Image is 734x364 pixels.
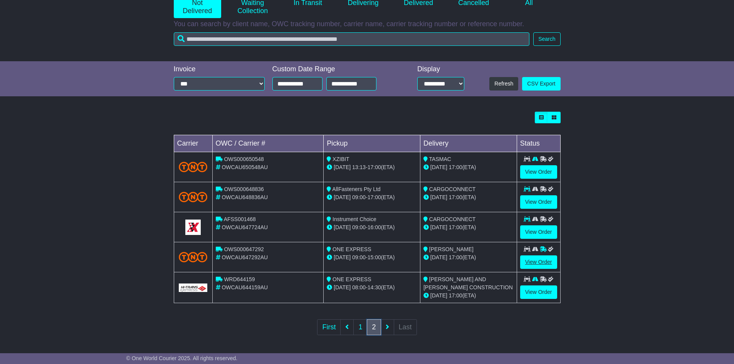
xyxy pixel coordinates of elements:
div: - (ETA) [327,193,417,201]
span: 16:00 [368,224,381,230]
div: (ETA) [423,223,514,231]
a: 1 [353,319,367,335]
span: 17:00 [368,194,381,200]
span: [DATE] [334,224,351,230]
span: [DATE] [430,194,447,200]
span: ONE EXPRESS [333,246,371,252]
a: 2 [367,319,381,335]
button: Refresh [489,77,518,91]
span: 17:00 [449,164,462,170]
span: Instrument Choice [333,216,376,222]
span: © One World Courier 2025. All rights reserved. [126,355,238,361]
span: [DATE] [430,164,447,170]
div: (ETA) [423,163,514,171]
a: View Order [520,195,557,209]
span: 09:00 [352,194,366,200]
img: TNT_Domestic.png [179,252,208,262]
span: [DATE] [430,224,447,230]
span: 17:00 [449,224,462,230]
span: [DATE] [334,284,351,290]
div: Custom Date Range [272,65,396,74]
div: - (ETA) [327,223,417,231]
span: OWCAU647292AU [222,254,268,260]
span: WRD644159 [224,276,255,282]
img: TNT_Domestic.png [179,192,208,202]
img: GetCarrierServiceLogo [185,220,201,235]
span: OWCAU644159AU [222,284,268,290]
div: Display [417,65,464,74]
a: CSV Export [522,77,560,91]
span: OWS000647292 [224,246,264,252]
div: (ETA) [423,292,514,300]
span: 09:00 [352,254,366,260]
td: Delivery [420,135,517,152]
span: [DATE] [430,254,447,260]
a: View Order [520,165,557,179]
div: (ETA) [423,253,514,262]
span: [DATE] [430,292,447,299]
span: OWS000648836 [224,186,264,192]
td: OWC / Carrier # [212,135,324,152]
span: XZIBIT [333,156,349,162]
span: 17:00 [368,164,381,170]
span: CARGOCONNECT [429,216,476,222]
span: CARGOCONNECT [429,186,476,192]
span: 08:00 [352,284,366,290]
a: View Order [520,255,557,269]
span: [PERSON_NAME] [429,246,474,252]
span: [DATE] [334,254,351,260]
img: GetCarrierServiceLogo [179,283,208,292]
div: - (ETA) [327,283,417,292]
span: 15:00 [368,254,381,260]
td: Status [517,135,560,152]
div: - (ETA) [327,163,417,171]
img: TNT_Domestic.png [179,162,208,172]
td: Carrier [174,135,212,152]
span: 17:00 [449,194,462,200]
span: [DATE] [334,164,351,170]
span: OWCAU650548AU [222,164,268,170]
p: You can search by client name, OWC tracking number, carrier name, carrier tracking number or refe... [174,20,561,29]
span: AllFasteners Pty Ltd [332,186,380,192]
div: (ETA) [423,193,514,201]
span: AFSS001468 [224,216,256,222]
span: [PERSON_NAME] AND [PERSON_NAME] CONSTRUCTION [423,276,513,290]
a: First [317,319,341,335]
a: View Order [520,285,557,299]
span: ONE EXPRESS [333,276,371,282]
span: 09:00 [352,224,366,230]
span: OWS000650548 [224,156,264,162]
span: TASMAC [429,156,451,162]
span: 17:00 [449,254,462,260]
span: 17:00 [449,292,462,299]
button: Search [533,32,560,46]
span: [DATE] [334,194,351,200]
span: 13:13 [352,164,366,170]
span: 14:30 [368,284,381,290]
div: Invoice [174,65,265,74]
span: OWCAU648836AU [222,194,268,200]
div: - (ETA) [327,253,417,262]
td: Pickup [324,135,420,152]
span: OWCAU647724AU [222,224,268,230]
a: View Order [520,225,557,239]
